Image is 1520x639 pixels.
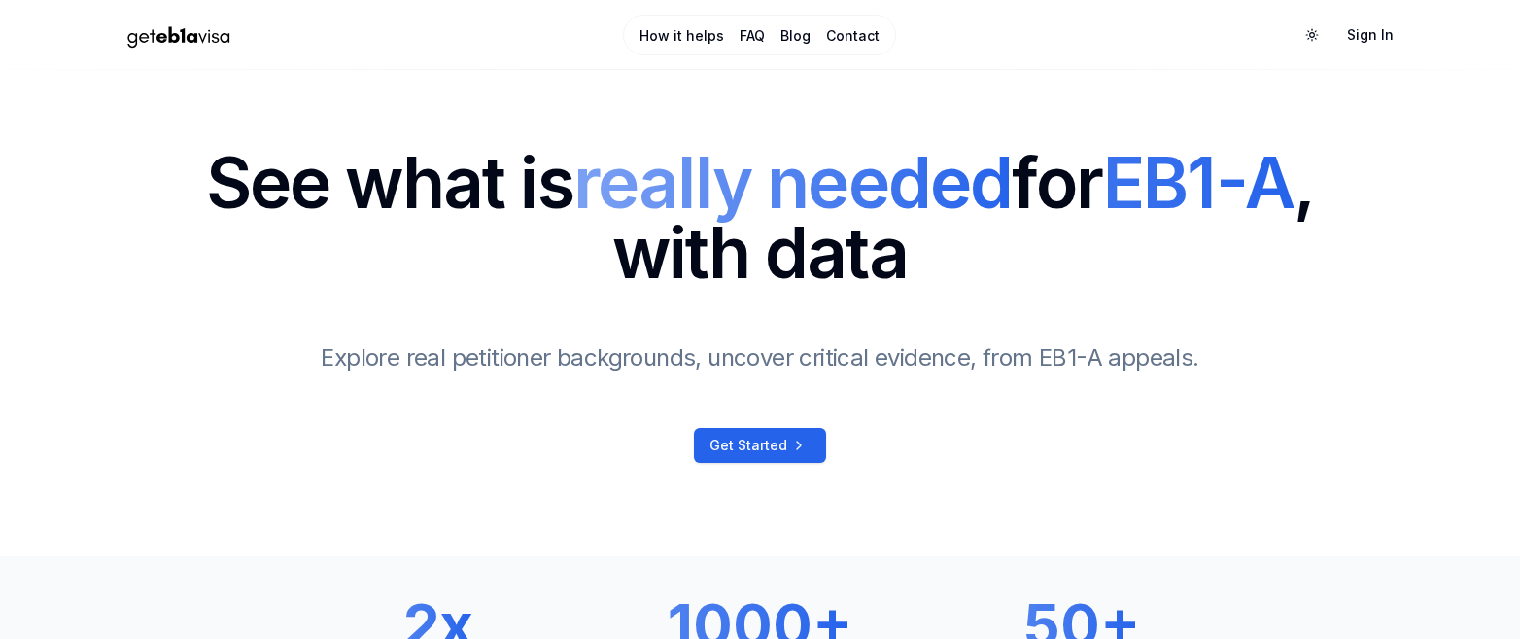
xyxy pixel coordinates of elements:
[206,218,1315,288] span: with data
[1103,140,1294,225] span: EB1-A
[206,148,1315,218] span: See what is for ,
[709,436,787,455] span: Get Started
[321,343,1198,372] span: Explore real petitioner backgrounds, uncover critical evidence, from EB1-A appeals.
[1331,18,1409,53] a: Sign In
[111,18,247,53] img: geteb1avisa logo
[573,140,1013,225] span: really needed
[740,26,765,46] a: FAQ
[111,18,543,53] a: Home Page
[639,26,724,46] a: How it helps
[826,26,880,46] a: Contact
[623,15,896,55] nav: Main
[694,428,826,463] a: Get Started
[780,26,811,46] a: Blog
